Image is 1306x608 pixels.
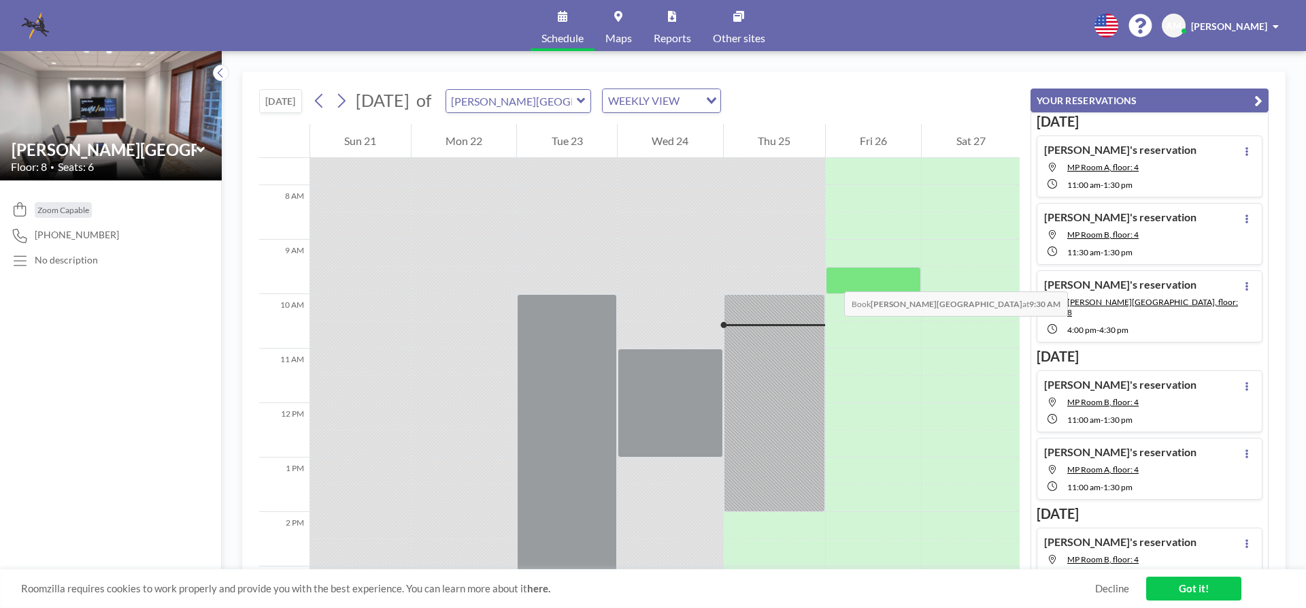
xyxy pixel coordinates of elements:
div: Mon 22 [412,124,517,158]
span: WEEKLY VIEW [605,92,682,110]
span: MP Room B, floor: 4 [1067,554,1139,564]
h4: [PERSON_NAME]'s reservation [1044,210,1196,224]
div: No description [35,254,98,266]
span: - [1101,482,1103,492]
div: Wed 24 [618,124,723,158]
h3: [DATE] [1037,348,1262,365]
span: 1:30 PM [1103,180,1133,190]
span: MP Room B, floor: 4 [1067,397,1139,407]
span: 1:30 PM [1103,415,1133,425]
button: [DATE] [259,89,302,113]
h4: [PERSON_NAME]'s reservation [1044,535,1196,549]
span: 1:30 PM [1103,247,1133,257]
input: Ansley Room [446,90,577,112]
span: Ansley Room, floor: 8 [1067,297,1238,317]
span: • [50,163,54,172]
img: organization-logo [22,12,49,39]
div: 11 AM [259,349,309,403]
span: 11:00 AM [1067,180,1101,190]
span: - [1101,415,1103,425]
button: YOUR RESERVATIONS [1031,89,1269,112]
h4: [PERSON_NAME]'s reservation [1044,378,1196,391]
div: Sat 27 [922,124,1020,158]
span: Other sites [713,33,765,44]
span: Schedule [541,33,584,44]
div: 7 AM [259,131,309,185]
span: MP Room A, floor: 4 [1067,464,1139,475]
a: Decline [1095,582,1129,595]
span: MP Room B, floor: 4 [1067,229,1139,240]
span: Roomzilla requires cookies to work properly and provide you with the best experience. You can lea... [21,582,1095,595]
h3: [DATE] [1037,113,1262,130]
span: 4:00 PM [1067,325,1096,335]
span: 11:30 AM [1067,247,1101,257]
b: [PERSON_NAME][GEOGRAPHIC_DATA] [871,299,1022,309]
h4: [PERSON_NAME]'s reservation [1044,445,1196,459]
div: Sun 21 [310,124,411,158]
span: - [1101,247,1103,257]
span: - [1096,325,1099,335]
span: [PERSON_NAME] [1191,20,1267,32]
div: 2 PM [259,512,309,566]
span: of [416,90,431,111]
span: [PHONE_NUMBER] [35,229,119,241]
div: 12 PM [259,403,309,458]
span: 11:00 AM [1067,482,1101,492]
div: 10 AM [259,294,309,349]
b: 9:30 AM [1029,299,1060,309]
span: Zoom Capable [37,205,89,215]
div: 8 AM [259,185,309,240]
span: Book at [844,291,1068,317]
span: MP Room A, floor: 4 [1067,162,1139,172]
span: 11:00 AM [1067,415,1101,425]
a: Got it! [1146,577,1241,601]
span: AM [1166,20,1182,32]
input: Search for option [684,92,698,110]
span: [DATE] [356,90,409,110]
h3: [DATE] [1037,505,1262,522]
span: Seats: 6 [58,160,94,174]
span: 4:30 PM [1099,325,1128,335]
a: here. [527,582,550,594]
span: - [1101,180,1103,190]
span: Floor: 8 [11,160,47,174]
h4: [PERSON_NAME]'s reservation [1044,278,1196,291]
span: Reports [654,33,691,44]
input: Ansley Room [12,140,197,159]
div: 1 PM [259,458,309,512]
div: 9 AM [259,240,309,294]
div: Thu 25 [724,124,825,158]
span: 1:30 PM [1103,482,1133,492]
div: Search for option [603,89,720,112]
div: Tue 23 [517,124,617,158]
span: Maps [605,33,632,44]
h4: [PERSON_NAME]'s reservation [1044,143,1196,157]
div: Fri 26 [826,124,922,158]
